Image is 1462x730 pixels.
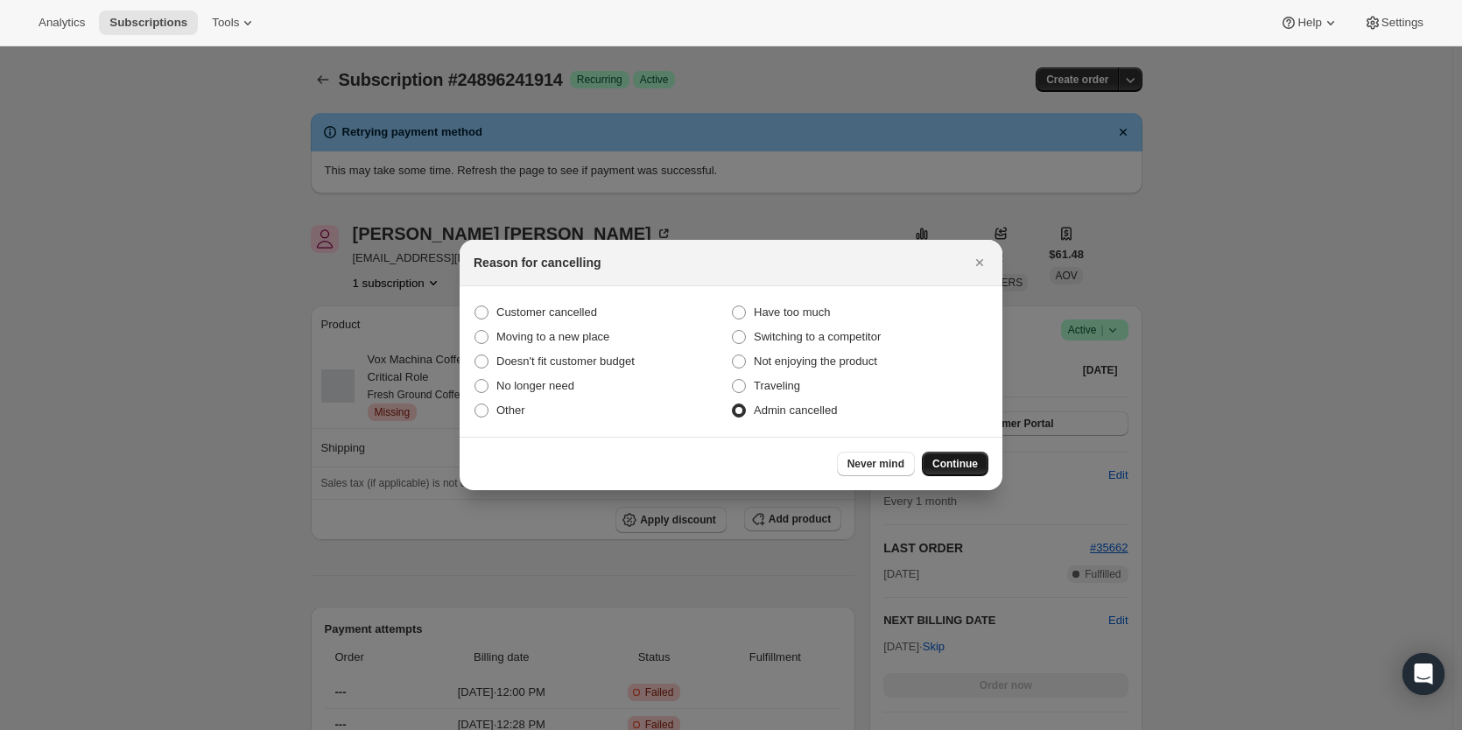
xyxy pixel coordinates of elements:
[1381,16,1423,30] span: Settings
[496,330,609,343] span: Moving to a new place
[1353,11,1434,35] button: Settings
[754,379,800,392] span: Traveling
[922,452,988,476] button: Continue
[754,404,837,417] span: Admin cancelled
[39,16,85,30] span: Analytics
[28,11,95,35] button: Analytics
[754,354,877,368] span: Not enjoying the product
[109,16,187,30] span: Subscriptions
[212,16,239,30] span: Tools
[1297,16,1321,30] span: Help
[1402,653,1444,695] div: Open Intercom Messenger
[1269,11,1349,35] button: Help
[474,254,601,271] h2: Reason for cancelling
[967,250,992,275] button: Close
[496,305,597,319] span: Customer cancelled
[837,452,915,476] button: Never mind
[496,354,635,368] span: Doesn't fit customer budget
[932,457,978,471] span: Continue
[754,330,881,343] span: Switching to a competitor
[496,379,574,392] span: No longer need
[496,404,525,417] span: Other
[201,11,267,35] button: Tools
[847,457,904,471] span: Never mind
[99,11,198,35] button: Subscriptions
[754,305,830,319] span: Have too much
